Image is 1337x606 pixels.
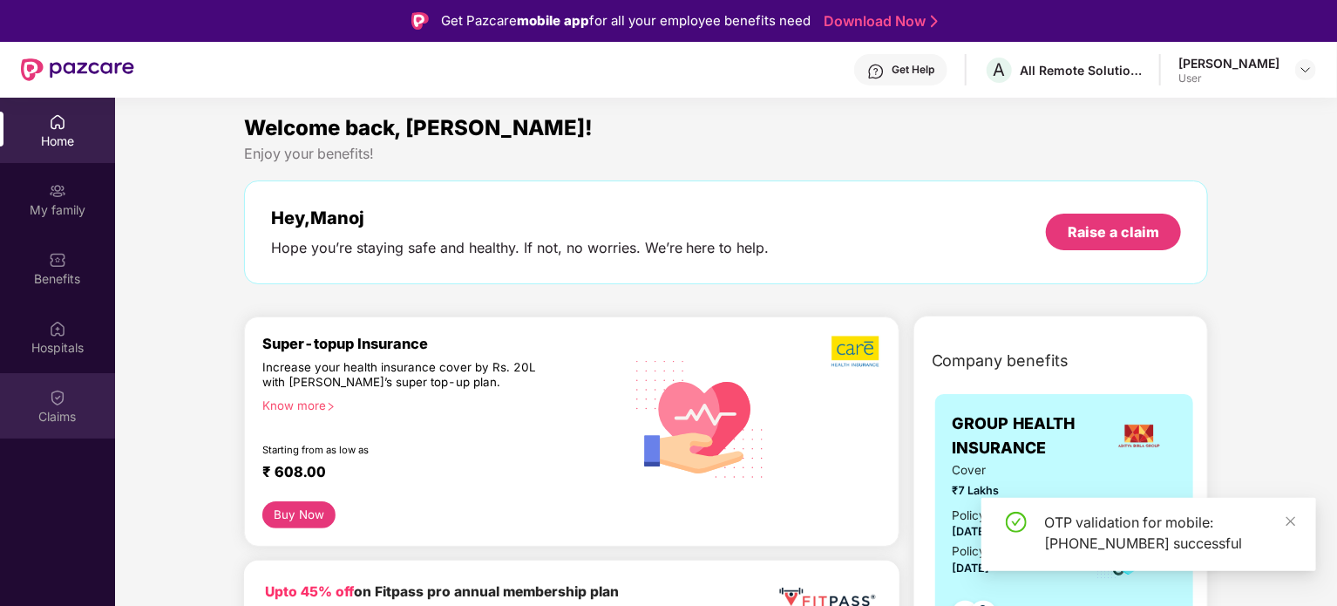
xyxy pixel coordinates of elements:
a: Download Now [824,12,933,31]
img: svg+xml;base64,PHN2ZyBpZD0iSGVscC0zMngzMiIgeG1sbnM9Imh0dHA6Ly93d3cudzMub3JnLzIwMDAvc3ZnIiB3aWR0aD... [867,63,885,80]
span: [DATE] [953,562,990,575]
div: Hope you’re staying safe and healthy. If not, no worries. We’re here to help. [271,239,770,257]
img: svg+xml;base64,PHN2ZyB3aWR0aD0iMjAiIGhlaWdodD0iMjAiIHZpZXdCb3g9IjAgMCAyMCAyMCIgZmlsbD0ibm9uZSIgeG... [49,182,66,200]
div: Hey, Manoj [271,208,770,228]
span: Welcome back, [PERSON_NAME]! [244,115,593,140]
div: Raise a claim [1068,222,1159,242]
span: ₹7 Lakhs [953,482,1072,500]
div: Know more [262,398,613,411]
div: [PERSON_NAME] [1178,55,1279,71]
span: close [1285,515,1297,528]
span: check-circle [1006,512,1027,533]
span: Company benefits [932,349,1069,373]
div: ₹ 608.00 [262,463,606,484]
b: on Fitpass pro annual membership plan [265,583,619,600]
img: svg+xml;base64,PHN2ZyBpZD0iQ2xhaW0iIHhtbG5zPSJodHRwOi8vd3d3LnczLm9yZy8yMDAwL3N2ZyIgd2lkdGg9IjIwIi... [49,389,66,406]
strong: mobile app [517,12,589,29]
img: Logo [411,12,429,30]
span: Cover [953,461,1072,480]
img: insurerLogo [1116,412,1163,460]
span: A [994,59,1006,80]
div: Get Help [892,63,934,77]
img: svg+xml;base64,PHN2ZyBpZD0iSG9zcGl0YWxzIiB4bWxucz0iaHR0cDovL3d3dy53My5vcmcvMjAwMC9zdmciIHdpZHRoPS... [49,320,66,337]
div: User [1178,71,1279,85]
b: Upto 45% off [265,583,354,600]
div: Get Pazcare for all your employee benefits need [441,10,811,31]
div: Increase your health insurance cover by Rs. 20L with [PERSON_NAME]’s super top-up plan. [262,360,548,392]
span: right [326,402,336,412]
div: Starting from as low as [262,444,549,456]
div: OTP validation for mobile: [PHONE_NUMBER] successful [1044,512,1295,554]
span: GROUP HEALTH INSURANCE [953,412,1103,461]
img: svg+xml;base64,PHN2ZyB4bWxucz0iaHR0cDovL3d3dy53My5vcmcvMjAwMC9zdmciIHhtbG5zOnhsaW5rPSJodHRwOi8vd3... [623,339,778,497]
img: b5dec4f62d2307b9de63beb79f102df3.png [831,335,881,368]
div: Super-topup Insurance [262,335,623,352]
div: All Remote Solutions Private Limited [1020,62,1142,78]
div: Policy Expiry [953,542,1024,561]
div: Enjoy your benefits! [244,145,1209,163]
span: [DATE] [953,525,990,538]
img: New Pazcare Logo [21,58,134,81]
img: svg+xml;base64,PHN2ZyBpZD0iSG9tZSIgeG1sbnM9Imh0dHA6Ly93d3cudzMub3JnLzIwMDAvc3ZnIiB3aWR0aD0iMjAiIG... [49,113,66,131]
img: Stroke [931,12,938,31]
div: Policy issued [953,507,1026,525]
img: svg+xml;base64,PHN2ZyBpZD0iRHJvcGRvd24tMzJ4MzIiIHhtbG5zPSJodHRwOi8vd3d3LnczLm9yZy8yMDAwL3N2ZyIgd2... [1299,63,1313,77]
button: Buy Now [262,501,336,528]
img: svg+xml;base64,PHN2ZyBpZD0iQmVuZWZpdHMiIHhtbG5zPSJodHRwOi8vd3d3LnczLm9yZy8yMDAwL3N2ZyIgd2lkdGg9Ij... [49,251,66,269]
